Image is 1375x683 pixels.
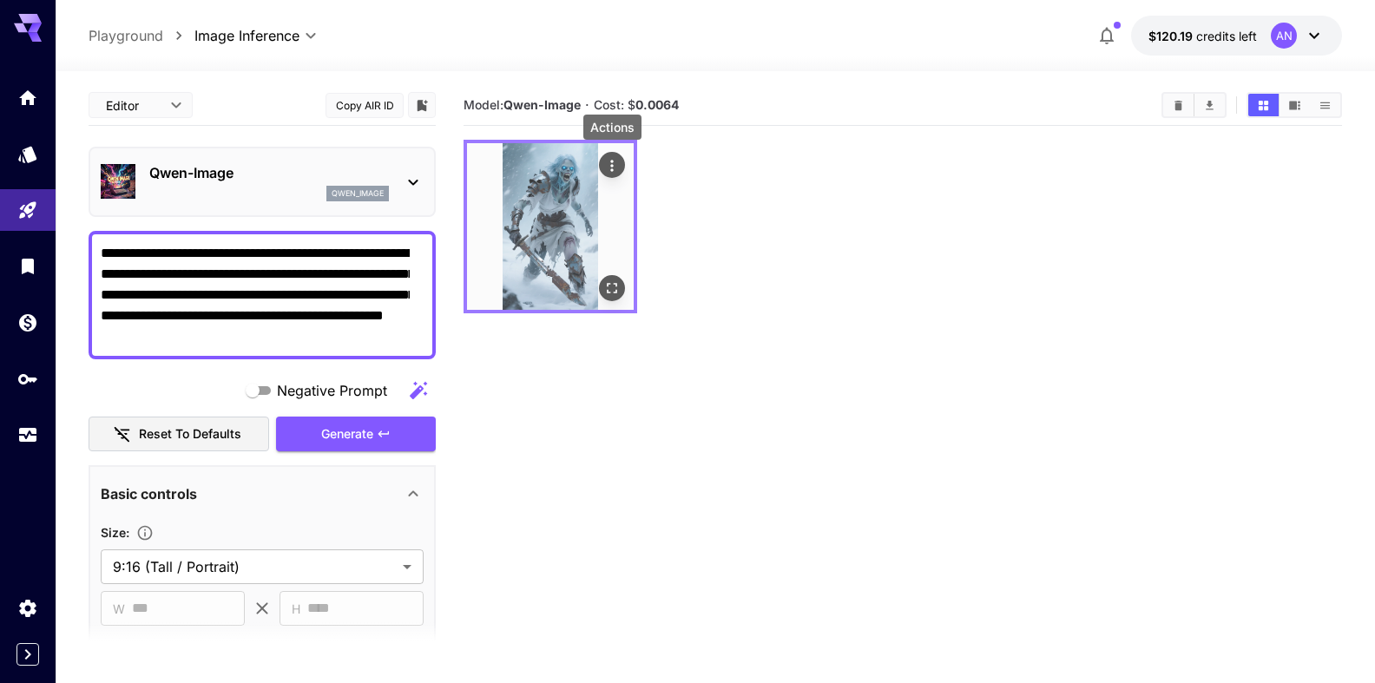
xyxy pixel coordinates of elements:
[1196,29,1257,43] span: credits left
[1310,94,1340,116] button: Show media in list view
[101,155,424,208] div: Qwen-Imageqwen_image
[1271,23,1297,49] div: AN
[101,483,197,504] p: Basic controls
[326,93,404,118] button: Copy AIR ID
[1194,94,1225,116] button: Download All
[503,97,581,112] b: Qwen-Image
[17,312,38,333] div: Wallet
[1161,92,1227,118] div: Clear AllDownload All
[17,143,38,165] div: Models
[1131,16,1342,56] button: $120.18732AN
[414,95,430,115] button: Add to library
[17,597,38,619] div: Settings
[583,115,641,140] div: Actions
[594,97,679,112] span: Cost: $
[1148,29,1196,43] span: $120.19
[599,152,625,178] div: Actions
[1163,94,1194,116] button: Clear All
[101,525,129,540] span: Size :
[101,473,424,515] div: Basic controls
[113,599,125,619] span: W
[17,87,38,108] div: Home
[1280,94,1310,116] button: Show media in video view
[464,97,581,112] span: Model:
[276,417,436,452] button: Generate
[106,96,160,115] span: Editor
[16,643,39,666] button: Expand sidebar
[17,200,38,221] div: Playground
[89,25,194,46] nav: breadcrumb
[1148,27,1257,45] div: $120.18732
[89,25,163,46] a: Playground
[17,424,38,446] div: Usage
[292,599,300,619] span: H
[635,97,679,112] b: 0.0064
[1247,92,1342,118] div: Show media in grid viewShow media in video viewShow media in list view
[149,162,389,183] p: Qwen-Image
[17,368,38,390] div: API Keys
[332,187,384,200] p: qwen_image
[467,143,634,310] img: cyCAunYd6yhh48tBnXjmJ95wBzJhgOkAA
[1248,94,1279,116] button: Show media in grid view
[89,417,269,452] button: Reset to defaults
[599,275,625,301] div: Open in fullscreen
[113,556,396,577] span: 9:16 (Tall / Portrait)
[129,524,161,542] button: Adjust the dimensions of the generated image by specifying its width and height in pixels, or sel...
[321,424,373,445] span: Generate
[585,95,589,115] p: ·
[194,25,299,46] span: Image Inference
[277,380,387,401] span: Negative Prompt
[17,255,38,277] div: Library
